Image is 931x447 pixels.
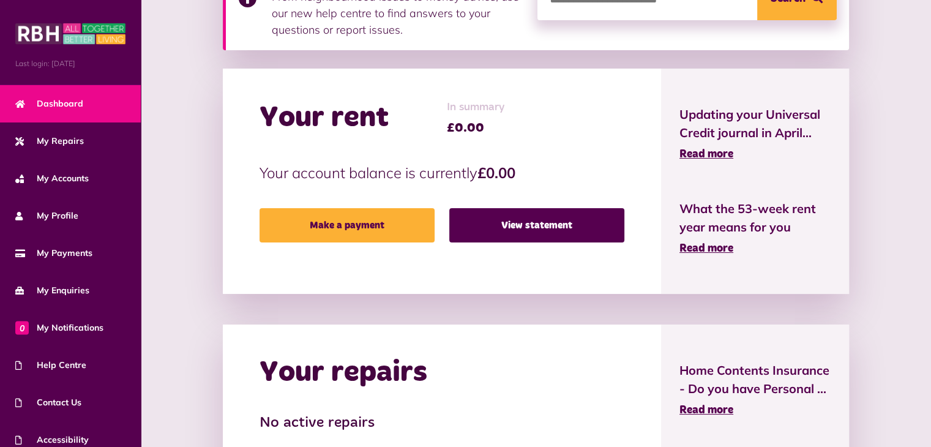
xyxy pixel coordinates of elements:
[15,247,92,260] span: My Payments
[679,361,831,398] span: Home Contents Insurance - Do you have Personal ...
[260,208,435,242] a: Make a payment
[679,105,831,163] a: Updating your Universal Credit journal in April... Read more
[477,163,515,182] strong: £0.00
[447,119,505,137] span: £0.00
[15,209,78,222] span: My Profile
[260,162,624,184] p: Your account balance is currently
[15,172,89,185] span: My Accounts
[260,355,427,391] h2: Your repairs
[449,208,624,242] a: View statement
[447,99,505,116] span: In summary
[15,97,83,110] span: Dashboard
[15,284,89,297] span: My Enquiries
[679,361,831,419] a: Home Contents Insurance - Do you have Personal ... Read more
[679,149,733,160] span: Read more
[679,200,831,257] a: What the 53-week rent year means for you Read more
[15,21,125,46] img: MyRBH
[679,105,831,142] span: Updating your Universal Credit journal in April...
[15,434,89,446] span: Accessibility
[15,135,84,148] span: My Repairs
[15,321,103,334] span: My Notifications
[260,100,389,136] h2: Your rent
[679,405,733,416] span: Read more
[15,359,86,372] span: Help Centre
[15,321,29,334] span: 0
[15,58,125,69] span: Last login: [DATE]
[679,243,733,254] span: Read more
[15,396,81,409] span: Contact Us
[260,415,624,432] h3: No active repairs
[679,200,831,236] span: What the 53-week rent year means for you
